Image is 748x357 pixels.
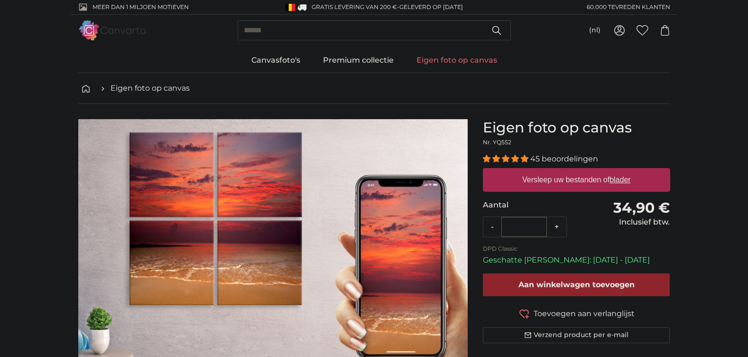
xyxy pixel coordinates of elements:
u: blader [609,176,630,184]
button: Toevoegen aan verlanglijst [483,308,670,319]
button: + [547,217,566,236]
span: - [397,3,463,10]
img: België [286,4,295,11]
button: Aan winkelwagen toevoegen [483,273,670,296]
span: Geleverd op [DATE] [399,3,463,10]
span: Toevoegen aan verlanglijst [534,308,635,319]
button: (nl) [582,22,608,39]
label: Versleep uw bestanden of [518,170,635,189]
a: Canvasfoto's [240,48,312,73]
span: Nr. YQ552 [483,139,511,146]
nav: breadcrumbs [78,73,670,104]
span: 4.93 stars [483,154,530,163]
p: DPD Classic [483,245,670,253]
span: 60.000 tevreden klanten [587,3,670,11]
button: Verzend product per e-mail [483,327,670,343]
a: Eigen foto op canvas [405,48,508,73]
a: Eigen foto op canvas [111,83,190,94]
span: GRATIS levering van 200 € [312,3,397,10]
img: Canvarto [78,20,147,40]
div: Inclusief btw. [576,216,670,228]
p: Aantal [483,199,576,211]
a: Premium collectie [312,48,405,73]
button: - [483,217,501,236]
span: Meer dan 1 miljoen motieven [92,3,189,11]
h1: Eigen foto op canvas [483,119,670,136]
span: 34,90 € [613,199,670,216]
p: Geschatte [PERSON_NAME]: [DATE] - [DATE] [483,254,670,266]
span: 45 beoordelingen [530,154,598,163]
span: Aan winkelwagen toevoegen [518,280,635,289]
